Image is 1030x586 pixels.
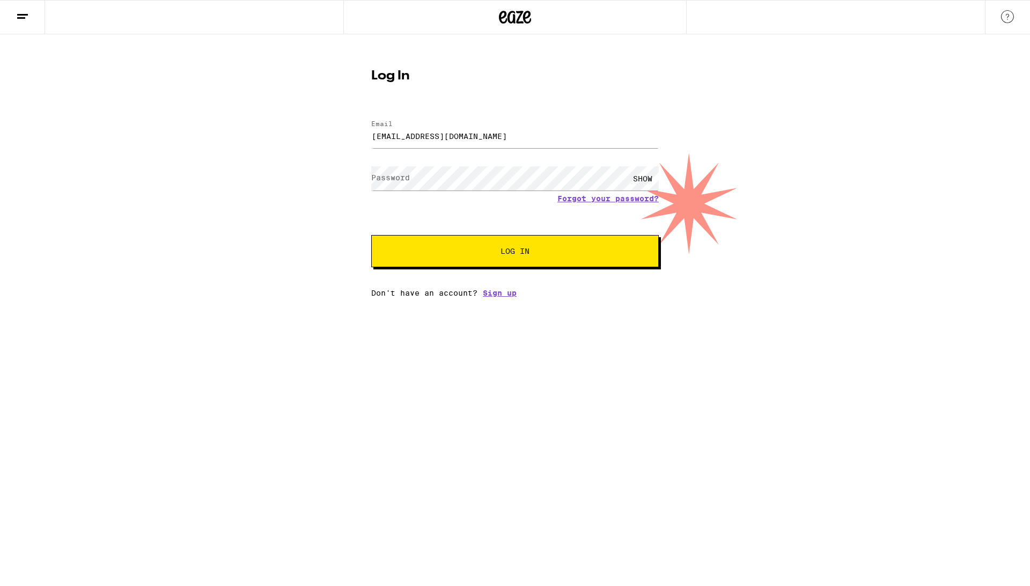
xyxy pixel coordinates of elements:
input: Email [371,124,659,148]
a: Forgot your password? [557,194,659,203]
button: Log In [371,235,659,267]
label: Password [371,173,410,182]
span: Hi. Need any help? [6,8,77,16]
h1: Log In [371,70,659,83]
span: Log In [501,247,529,255]
div: SHOW [627,166,659,191]
label: Email [371,120,393,127]
div: Don't have an account? [371,289,659,297]
a: Sign up [483,289,517,297]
